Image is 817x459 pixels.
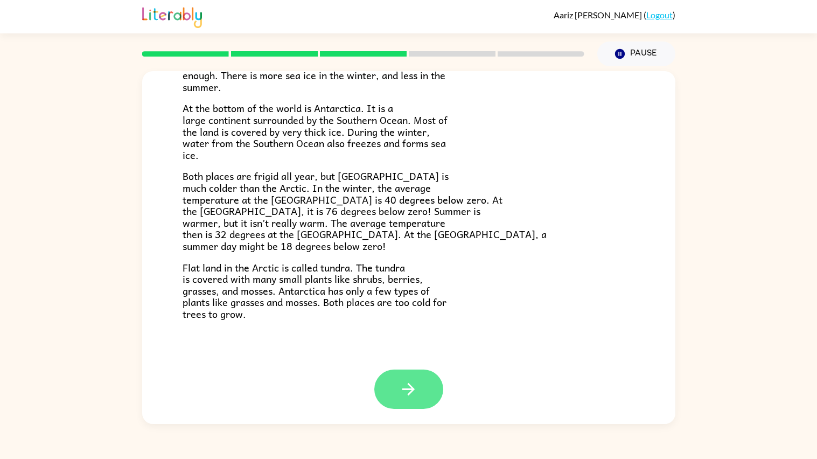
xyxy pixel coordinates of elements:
[554,10,675,20] div: ( )
[183,168,547,254] span: Both places are frigid all year, but [GEOGRAPHIC_DATA] is much colder than the Arctic. In the win...
[183,100,448,162] span: At the bottom of the world is Antarctica. It is a large continent surrounded by the Southern Ocea...
[597,41,675,66] button: Pause
[142,4,202,28] img: Literably
[554,10,644,20] span: Aariz [PERSON_NAME]
[183,260,446,322] span: Flat land in the Arctic is called tundra. The tundra is covered with many small plants like shrub...
[646,10,673,20] a: Logout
